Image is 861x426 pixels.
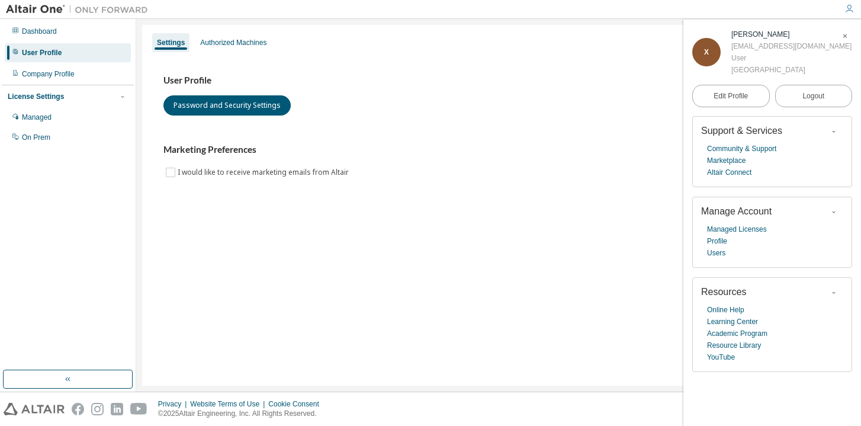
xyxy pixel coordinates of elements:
a: Altair Connect [707,166,751,178]
h3: User Profile [163,75,834,87]
a: Learning Center [707,316,758,328]
span: Support & Services [701,126,782,136]
div: License Settings [8,92,64,101]
div: User [731,52,852,64]
a: Edit Profile [692,85,770,107]
a: Marketplace [707,155,746,166]
span: Edit Profile [714,91,748,101]
div: Managed [22,113,52,122]
img: Altair One [6,4,154,15]
a: Resource Library [707,339,761,351]
img: linkedin.svg [111,403,123,415]
div: On Prem [22,133,50,142]
div: Website Terms of Use [190,399,268,409]
div: Privacy [158,399,190,409]
div: Cookie Consent [268,399,326,409]
h3: Marketing Preferences [163,144,834,156]
a: Community & Support [707,143,776,155]
a: Managed Licenses [707,223,767,235]
button: Password and Security Settings [163,95,291,116]
img: altair_logo.svg [4,403,65,415]
div: Dashboard [22,27,57,36]
div: Settings [157,38,185,47]
div: Authorized Machines [200,38,266,47]
div: [EMAIL_ADDRESS][DOMAIN_NAME] [731,40,852,52]
img: youtube.svg [130,403,147,415]
a: Users [707,247,725,259]
label: I would like to receive marketing emails from Altair [178,165,351,180]
span: Logout [802,90,824,102]
p: © 2025 Altair Engineering, Inc. All Rights Reserved. [158,409,326,419]
div: XIUBIN PIAO [731,28,852,40]
a: Online Help [707,304,744,316]
button: Logout [775,85,853,107]
span: Resources [701,287,746,297]
a: Profile [707,235,727,247]
img: instagram.svg [91,403,104,415]
div: Company Profile [22,69,75,79]
a: YouTube [707,351,735,363]
div: [GEOGRAPHIC_DATA] [731,64,852,76]
div: User Profile [22,48,62,57]
img: facebook.svg [72,403,84,415]
span: Manage Account [701,206,772,216]
span: X [704,48,709,56]
a: Academic Program [707,328,767,339]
